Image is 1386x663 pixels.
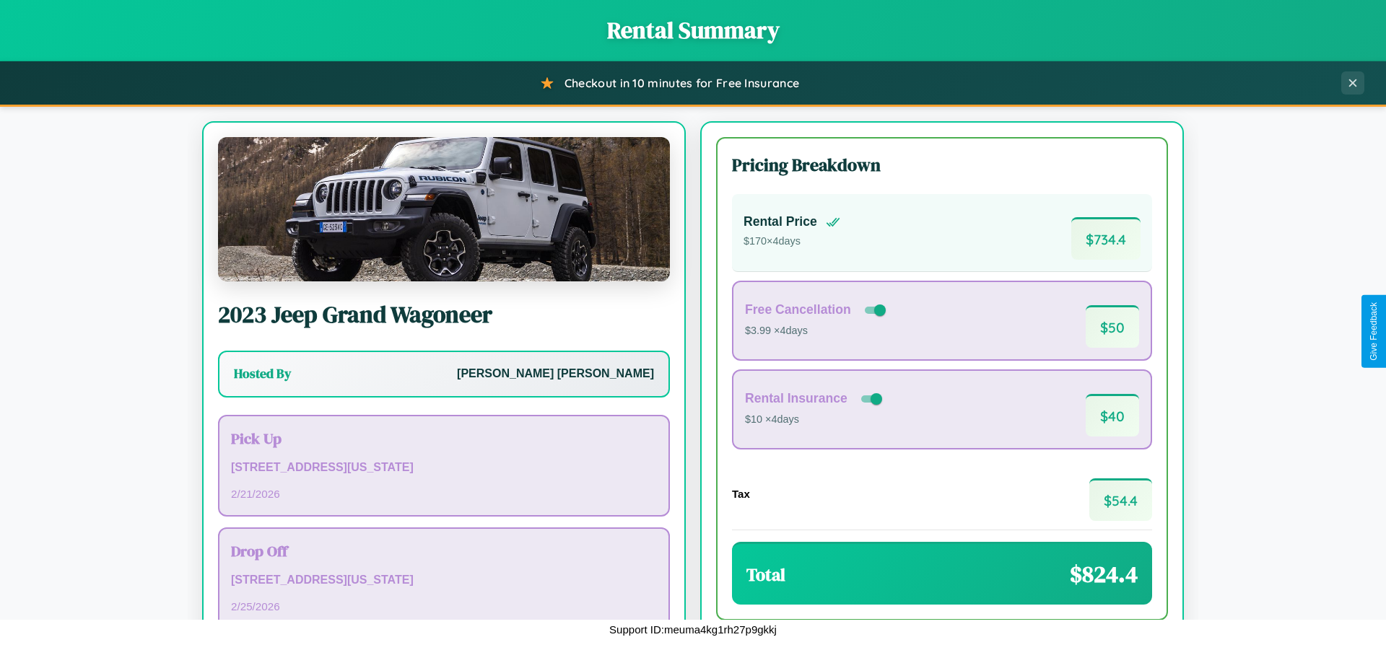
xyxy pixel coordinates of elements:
[231,457,657,478] p: [STREET_ADDRESS][US_STATE]
[218,137,670,281] img: Jeep Grand Wagoneer
[457,364,654,385] p: [PERSON_NAME] [PERSON_NAME]
[1369,302,1379,361] div: Give Feedback
[231,597,657,616] p: 2 / 25 / 2026
[1089,478,1152,521] span: $ 54.4
[745,410,885,429] p: $10 × 4 days
[609,620,777,639] p: Support ID: meuma4kg1rh27p9gkkj
[234,365,291,382] h3: Hosted By
[744,214,817,229] h4: Rental Price
[231,570,657,591] p: [STREET_ADDRESS][US_STATE]
[746,563,785,587] h3: Total
[745,391,847,406] h4: Rental Insurance
[1071,217,1141,260] span: $ 734.4
[231,428,657,449] h3: Pick Up
[732,153,1152,177] h3: Pricing Breakdown
[745,302,851,317] h4: Free Cancellation
[1086,305,1139,348] span: $ 50
[14,14,1372,46] h1: Rental Summary
[745,322,889,341] p: $3.99 × 4 days
[1086,394,1139,436] span: $ 40
[218,299,670,330] h2: 2023 Jeep Grand Wagoneer
[231,484,657,504] p: 2 / 21 / 2026
[732,488,750,500] h4: Tax
[1070,558,1138,590] span: $ 824.4
[231,540,657,561] h3: Drop Off
[744,232,840,251] p: $ 170 × 4 days
[565,76,799,90] span: Checkout in 10 minutes for Free Insurance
